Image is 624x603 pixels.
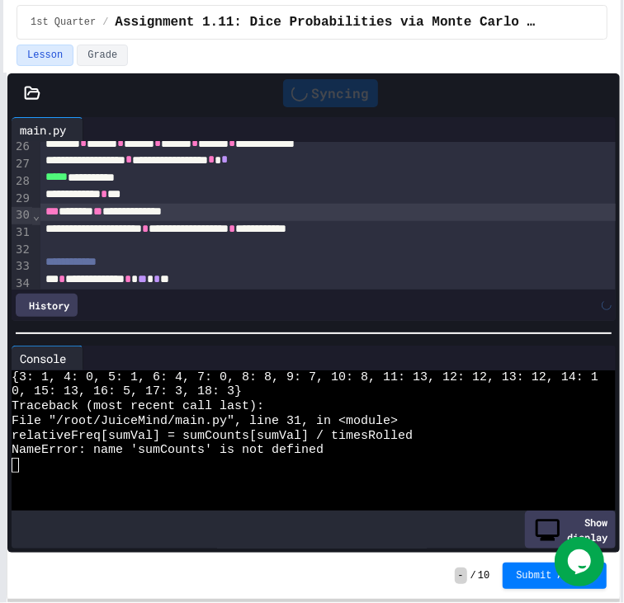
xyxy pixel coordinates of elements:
[555,537,607,587] iframe: chat widget
[516,569,593,582] span: Submit Answer
[12,242,32,258] div: 32
[12,258,32,276] div: 33
[17,45,73,66] button: Lesson
[115,12,537,32] span: Assignment 1.11: Dice Probabilities via Monte Carlo Methods
[12,121,74,139] div: main.py
[12,276,32,293] div: 34
[16,294,78,317] div: History
[12,399,264,414] span: Traceback (most recent call last):
[12,117,83,142] div: main.py
[31,16,96,29] span: 1st Quarter
[12,156,32,173] div: 27
[32,209,40,222] span: Fold line
[102,16,108,29] span: /
[12,414,398,429] span: File "/root/JuiceMind/main.py", line 31, in <module>
[12,346,83,370] div: Console
[12,207,32,224] div: 30
[470,569,476,582] span: /
[12,384,242,399] span: 0, 15: 13, 16: 5, 17: 3, 18: 3}
[12,139,32,156] div: 26
[283,79,378,107] div: Syncing
[12,443,324,458] span: NameError: name 'sumCounts' is not defined
[12,350,74,367] div: Console
[12,429,413,444] span: relativeFreq[sumVal] = sumCounts[sumVal] / timesRolled
[503,563,607,589] button: Submit Answer
[12,224,32,242] div: 31
[478,569,489,582] span: 10
[12,173,32,191] div: 28
[77,45,128,66] button: Grade
[12,370,598,385] span: {3: 1, 4: 0, 5: 1, 6: 4, 7: 0, 8: 8, 9: 7, 10: 8, 11: 13, 12: 12, 13: 12, 14: 1
[455,568,467,584] span: -
[12,191,32,208] div: 29
[525,511,616,549] div: Show display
